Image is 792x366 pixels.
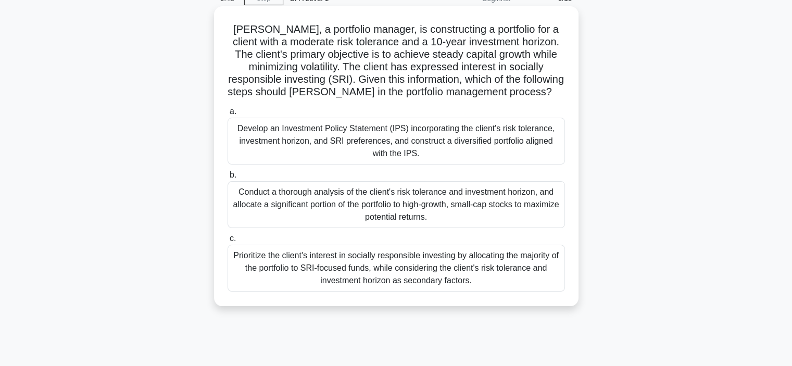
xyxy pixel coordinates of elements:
[228,118,565,165] div: Develop an Investment Policy Statement (IPS) incorporating the client's risk tolerance, investmen...
[230,234,236,243] span: c.
[230,170,236,179] span: b.
[227,23,566,99] h5: [PERSON_NAME], a portfolio manager, is constructing a portfolio for a client with a moderate risk...
[228,245,565,292] div: Prioritize the client's interest in socially responsible investing by allocating the majority of ...
[230,107,236,116] span: a.
[228,181,565,228] div: Conduct a thorough analysis of the client's risk tolerance and investment horizon, and allocate a...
